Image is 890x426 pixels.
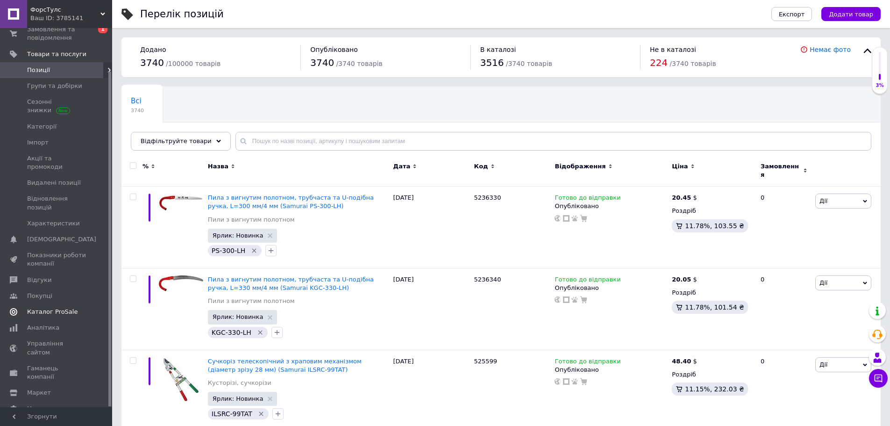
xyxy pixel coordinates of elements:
[131,97,142,105] span: Всі
[208,162,228,171] span: Назва
[685,385,744,393] span: 11.15%, 232.03 ₴
[669,60,716,67] span: / 3740 товарів
[555,162,605,171] span: Відображення
[755,187,813,268] div: 0
[650,57,668,68] span: 224
[142,162,149,171] span: %
[27,66,50,74] span: Позиції
[27,123,57,131] span: Категорії
[672,162,688,171] span: Ціна
[213,314,263,320] span: Ярлик: Новинка
[27,308,78,316] span: Каталог ProSale
[555,366,667,374] div: Опубліковано
[310,46,358,53] span: Опубліковано
[336,60,382,67] span: / 3740 товарів
[208,216,295,224] a: Пили з вигнутим полотном
[27,389,51,397] span: Маркет
[27,179,81,187] span: Видалені позиції
[166,60,221,67] span: / 100000 товарів
[474,194,501,201] span: 5236330
[672,357,697,366] div: $
[27,364,86,381] span: Гаманець компанії
[235,132,871,151] input: Пошук по назві позиції, артикулу і пошуковим запитам
[140,9,224,19] div: Перелік позицій
[27,154,86,171] span: Акції та промокоди
[672,276,691,283] b: 20.05
[819,361,827,368] span: Дії
[212,329,251,336] span: KGC-330-LH
[159,194,203,211] img: Пила с изогнутым полотном, трубчатая и U-образная ручка, L=300 мм/4 мм (Samurai PS-300-LH)
[140,57,164,68] span: 3740
[257,410,265,418] svg: Видалити мітку
[474,276,501,283] span: 5236340
[650,46,696,53] span: Не в каталозі
[208,194,374,209] a: Пила з вигнутим полотном, трубчаста та U-подібна ручка, L=300 мм/4 мм (Samurai PS-300-LH)
[555,202,667,210] div: Опубліковано
[685,222,744,230] span: 11.78%, 103.55 ₴
[131,107,144,114] span: 3740
[208,379,271,387] a: Кусторізі, сучкорізи
[672,207,753,215] div: Роздріб
[208,276,374,291] a: Пила з вигнутим полотном, трубчаста та U-подібна ручка, L=330 мм/4 мм (Samurai KGC-330-LH)
[27,251,86,268] span: Показники роботи компанії
[819,279,827,286] span: Дії
[159,275,203,291] img: Пила с изогнутым полотном, трубчатая и U-образная ручка, L=330 мм/4 мм (Samurai KGC-330-LH)
[672,194,697,202] div: $
[208,358,362,373] a: Сучкоріз телескопічний з храповим механізмом (діаметр зрізу 28 мм) (Samurai ILSRC-99TAT)
[771,7,812,21] button: Експорт
[27,25,86,42] span: Замовлення та повідомлення
[672,370,753,379] div: Роздріб
[474,162,488,171] span: Код
[27,324,59,332] span: Аналітика
[761,162,801,179] span: Замовлення
[141,137,212,144] span: Відфільтруйте товари
[393,162,411,171] span: Дата
[672,289,753,297] div: Роздріб
[27,82,82,90] span: Групи та добірки
[212,410,252,418] span: ILSRC-99TAT
[555,358,620,368] span: Готово до відправки
[98,25,107,33] span: 1
[30,6,100,14] span: ФорсТулс
[212,247,245,254] span: PS-300-LH
[869,369,888,388] button: Чат з покупцем
[506,60,552,67] span: / 3740 товарів
[555,284,667,292] div: Опубліковано
[256,329,264,336] svg: Видалити мітку
[213,396,263,402] span: Ярлик: Новинка
[480,46,516,53] span: В каталозі
[27,138,49,147] span: Імпорт
[27,292,52,300] span: Покупці
[27,195,86,211] span: Відновлення позицій
[474,358,498,365] span: 525599
[672,275,697,284] div: $
[391,187,472,268] div: [DATE]
[810,46,851,53] a: Немає фото
[27,339,86,356] span: Управління сайтом
[250,247,258,254] svg: Видалити мітку
[480,57,504,68] span: 3516
[27,50,86,58] span: Товари та послуги
[685,303,744,311] span: 11.78%, 101.54 ₴
[140,46,166,53] span: Додано
[208,297,295,305] a: Пили з вигнутим полотном
[821,7,881,21] button: Додати товар
[27,404,75,413] span: Налаштування
[30,14,112,22] div: Ваш ID: 3785141
[755,268,813,350] div: 0
[213,232,263,238] span: Ярлик: Новинка
[27,98,86,115] span: Сезонні знижки
[672,358,691,365] b: 48.40
[159,357,203,402] img: Сучкорез телескопический с храповым механизмом (Samurai ILSRC-99TAT)
[27,219,80,228] span: Характеристики
[27,235,96,244] span: [DEMOGRAPHIC_DATA]
[829,11,873,18] span: Додати товар
[779,11,805,18] span: Експорт
[872,82,887,89] div: 3%
[310,57,334,68] span: 3740
[672,194,691,201] b: 20.45
[391,268,472,350] div: [DATE]
[27,276,51,284] span: Відгуки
